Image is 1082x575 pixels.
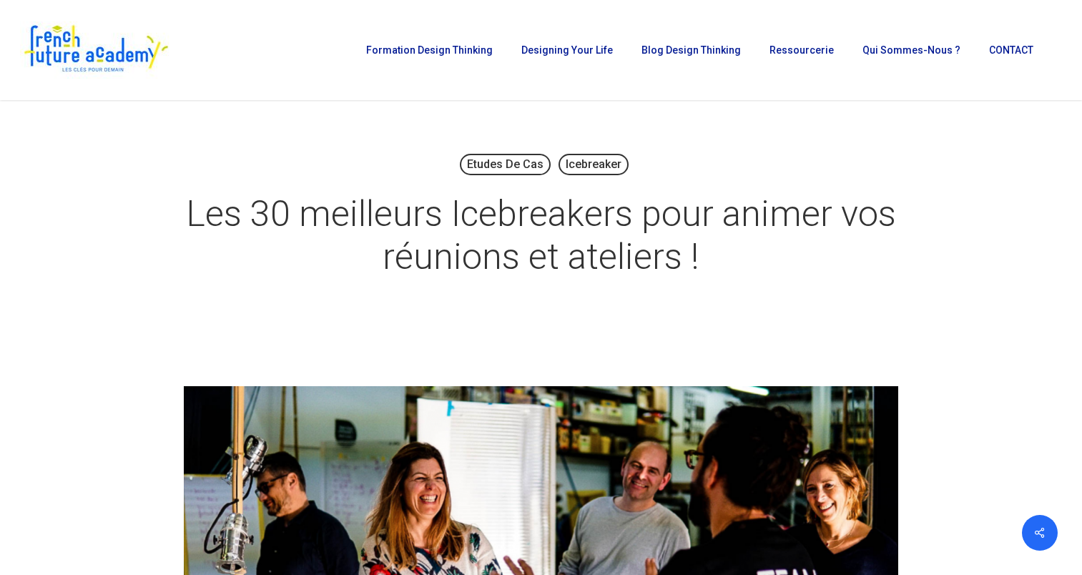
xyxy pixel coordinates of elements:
a: Formation Design Thinking [359,45,500,55]
a: Designing Your Life [514,45,620,55]
span: Designing Your Life [521,44,613,56]
h1: Les 30 meilleurs Icebreakers pour animer vos réunions et ateliers ! [184,178,899,293]
img: French Future Academy [20,21,171,79]
a: CONTACT [982,45,1041,55]
span: Ressourcerie [769,44,834,56]
a: Ressourcerie [762,45,841,55]
span: Qui sommes-nous ? [862,44,960,56]
span: CONTACT [989,44,1033,56]
span: Formation Design Thinking [366,44,493,56]
a: Icebreaker [559,154,629,175]
span: Blog Design Thinking [641,44,741,56]
a: Qui sommes-nous ? [855,45,968,55]
a: Etudes de cas [460,154,551,175]
a: Blog Design Thinking [634,45,748,55]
